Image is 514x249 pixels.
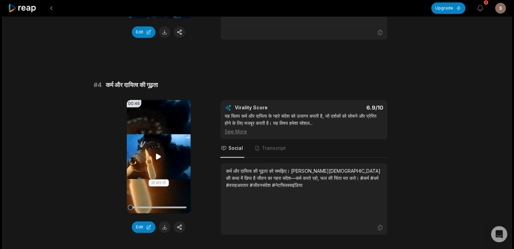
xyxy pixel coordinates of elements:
[226,167,382,189] div: कर्म और दायित्व की गूढ़ता को समझिए। [PERSON_NAME][DEMOGRAPHIC_DATA] की कथा में छिपा है जीवन का गह...
[132,26,155,38] button: Edit
[225,112,383,135] div: यह क्लिप कर्म और दायित्व के गहरे संदेश को उजागर करती है, जो दर्शकों को सोचने और प्रेरित होने के ल...
[311,104,383,111] div: 6.9 /10
[235,104,308,111] div: Virality Score
[225,128,383,135] div: See More
[94,80,102,90] span: # 4
[106,80,158,90] span: कर्म और दायित्व की गूढ़ता
[220,139,388,158] nav: Tabs
[491,226,507,242] div: Open Intercom Messenger
[262,145,286,151] span: Transcript
[127,100,191,213] video: Your browser does not support mp4 format.
[132,221,155,233] button: Edit
[431,2,465,14] button: Upgrade
[228,145,243,151] span: Social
